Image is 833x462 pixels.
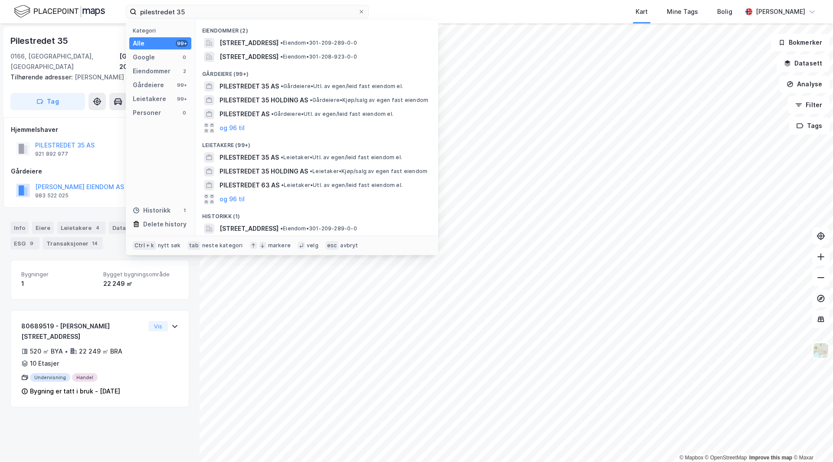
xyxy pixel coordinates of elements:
[220,180,279,190] span: PILESTREDET 63 AS
[636,7,648,17] div: Kart
[133,80,164,90] div: Gårdeiere
[756,7,805,17] div: [PERSON_NAME]
[220,81,279,92] span: PILESTREDET 35 AS
[119,51,189,72] div: [GEOGRAPHIC_DATA], 209/289
[220,152,279,163] span: PILESTREDET 35 AS
[195,206,438,222] div: Historikk (1)
[310,168,427,175] span: Leietaker • Kjøp/salg av egen fast eiendom
[220,95,308,105] span: PILESTREDET 35 HOLDING AS
[779,75,830,93] button: Analyse
[789,117,830,134] button: Tags
[310,168,312,174] span: •
[32,222,54,234] div: Eiere
[280,53,357,60] span: Eiendom • 301-208-923-0-0
[667,7,698,17] div: Mine Tags
[777,55,830,72] button: Datasett
[202,242,243,249] div: neste kategori
[137,5,358,18] input: Søk på adresse, matrikkel, gårdeiere, leietakere eller personer
[133,66,171,76] div: Eiendommer
[65,348,68,355] div: •
[679,455,703,461] a: Mapbox
[103,279,178,289] div: 22 249 ㎡
[307,242,318,249] div: velg
[181,109,188,116] div: 0
[133,38,144,49] div: Alle
[10,72,182,82] div: [PERSON_NAME] Gate 5
[220,109,269,119] span: PILESTREDET AS
[220,166,308,177] span: PILESTREDET 35 HOLDING AS
[280,39,357,46] span: Eiendom • 301-209-289-0-0
[176,40,188,47] div: 99+
[35,151,68,157] div: 921 892 977
[281,182,403,189] span: Leietaker • Utl. av egen/leid fast eiendom el.
[79,346,122,357] div: 22 249 ㎡ BRA
[30,346,63,357] div: 520 ㎡ BYA
[717,7,732,17] div: Bolig
[10,73,75,81] span: Tilhørende adresser:
[11,125,189,135] div: Hjemmelshaver
[220,223,279,234] span: [STREET_ADDRESS]
[181,68,188,75] div: 2
[158,242,181,249] div: nytt søk
[35,192,69,199] div: 983 522 025
[133,108,161,118] div: Personer
[21,321,145,342] div: 80689519 - [PERSON_NAME][STREET_ADDRESS]
[109,222,152,234] div: Datasett
[10,237,39,249] div: ESG
[176,82,188,88] div: 99+
[281,154,402,161] span: Leietaker • Utl. av egen/leid fast eiendom el.
[281,83,403,90] span: Gårdeiere • Utl. av egen/leid fast eiendom el.
[195,64,438,79] div: Gårdeiere (99+)
[749,455,792,461] a: Improve this map
[57,222,105,234] div: Leietakere
[788,96,830,114] button: Filter
[220,123,245,133] button: og 96 til
[271,111,274,117] span: •
[220,38,279,48] span: [STREET_ADDRESS]
[30,386,120,396] div: Bygning er tatt i bruk - [DATE]
[281,83,283,89] span: •
[220,194,245,204] button: og 96 til
[27,239,36,248] div: 9
[133,94,166,104] div: Leietakere
[11,166,189,177] div: Gårdeiere
[220,52,279,62] span: [STREET_ADDRESS]
[271,111,394,118] span: Gårdeiere • Utl. av egen/leid fast eiendom el.
[771,34,830,51] button: Bokmerker
[176,95,188,102] div: 99+
[143,219,187,229] div: Delete history
[280,53,283,60] span: •
[790,420,833,462] iframe: Chat Widget
[280,39,283,46] span: •
[280,225,283,232] span: •
[133,52,155,62] div: Google
[10,222,29,234] div: Info
[10,93,85,110] button: Tag
[813,342,829,359] img: Z
[705,455,747,461] a: OpenStreetMap
[43,237,103,249] div: Transaksjoner
[340,242,358,249] div: avbryt
[280,225,357,232] span: Eiendom • 301-209-289-0-0
[187,241,200,250] div: tab
[181,54,188,61] div: 0
[133,205,171,216] div: Historikk
[21,279,96,289] div: 1
[195,20,438,36] div: Eiendommer (2)
[310,97,428,104] span: Gårdeiere • Kjøp/salg av egen fast eiendom
[93,223,102,232] div: 4
[268,242,291,249] div: markere
[14,4,105,19] img: logo.f888ab2527a4732fd821a326f86c7f29.svg
[30,358,59,369] div: 10 Etasjer
[10,34,70,48] div: Pilestredet 35
[90,239,99,248] div: 14
[21,271,96,278] span: Bygninger
[281,182,284,188] span: •
[103,271,178,278] span: Bygget bygningsområde
[10,51,119,72] div: 0166, [GEOGRAPHIC_DATA], [GEOGRAPHIC_DATA]
[195,135,438,151] div: Leietakere (99+)
[133,241,156,250] div: Ctrl + k
[310,97,312,103] span: •
[281,154,283,161] span: •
